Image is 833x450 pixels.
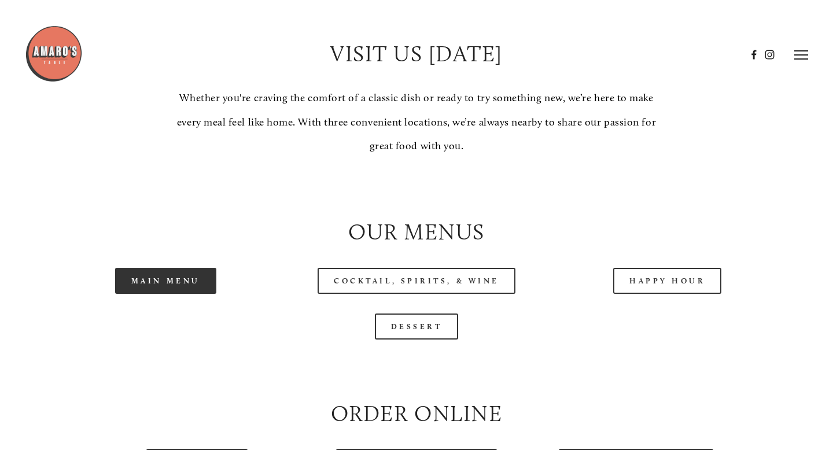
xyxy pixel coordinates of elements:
[318,268,515,294] a: Cocktail, Spirits, & Wine
[25,25,83,83] img: Amaro's Table
[175,86,657,158] p: Whether you're craving the comfort of a classic dish or ready to try something new, we’re here to...
[375,313,459,340] a: Dessert
[50,399,783,430] h2: Order Online
[50,217,783,248] h2: Our Menus
[613,268,722,294] a: Happy Hour
[115,268,216,294] a: Main Menu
